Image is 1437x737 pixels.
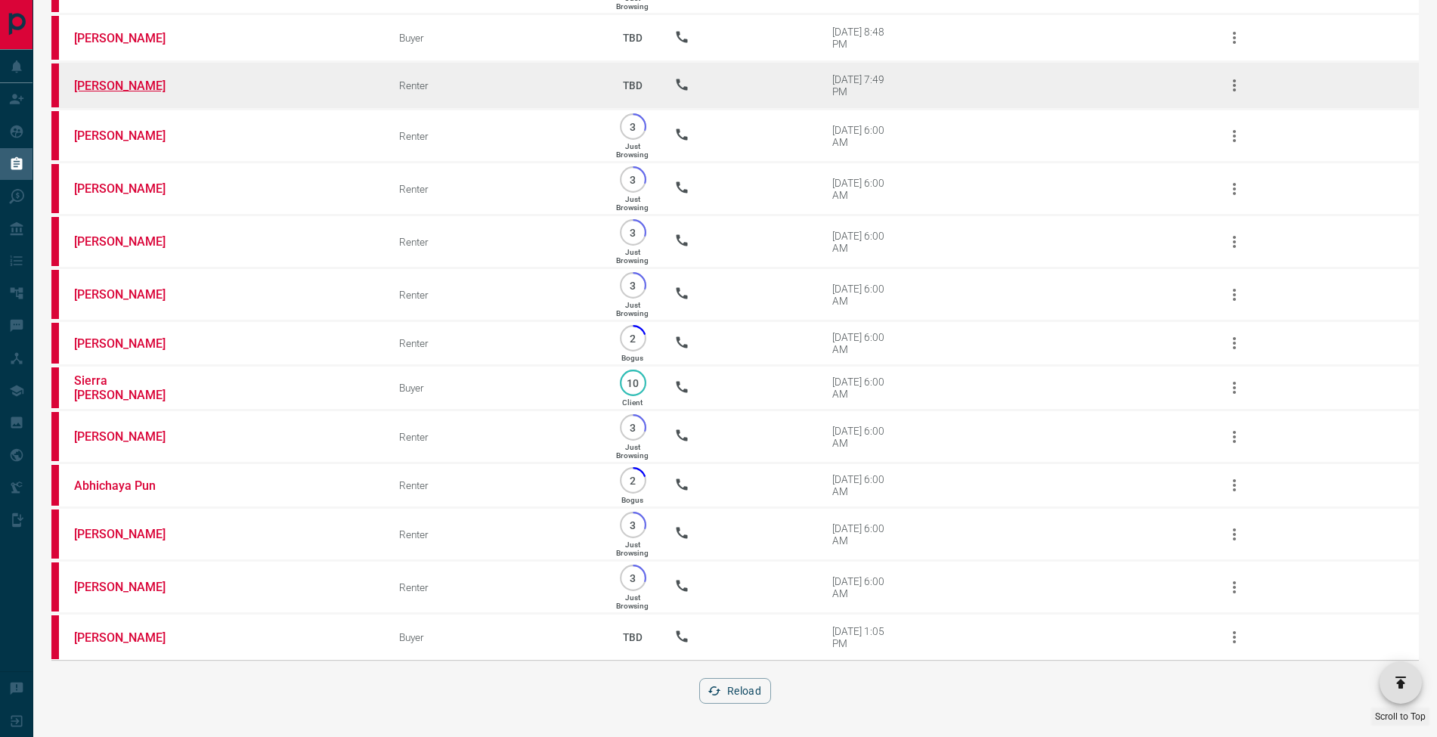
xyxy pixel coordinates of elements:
p: Just Browsing [616,593,649,610]
p: TBD [614,65,652,106]
div: property.ca [51,16,59,60]
div: [DATE] 6:00 AM [832,575,897,599]
p: 2 [627,475,639,486]
div: property.ca [51,217,59,266]
div: property.ca [51,270,59,319]
p: 3 [627,422,639,433]
div: Renter [399,431,590,443]
div: Buyer [399,382,590,394]
div: property.ca [51,63,59,107]
p: Client [622,398,643,407]
a: [PERSON_NAME] [74,287,187,302]
a: [PERSON_NAME] [74,79,187,93]
div: property.ca [51,615,59,659]
a: Sierra [PERSON_NAME] [74,373,187,402]
p: Just Browsing [616,142,649,159]
div: property.ca [51,164,59,213]
div: [DATE] 6:00 AM [832,283,897,307]
div: property.ca [51,323,59,364]
p: TBD [614,17,652,58]
p: Bogus [621,354,643,362]
p: 10 [627,377,639,389]
a: [PERSON_NAME] [74,31,187,45]
div: [DATE] 6:00 AM [832,230,897,254]
div: [DATE] 6:00 AM [832,124,897,148]
div: [DATE] 1:05 PM [832,625,897,649]
p: TBD [614,617,652,658]
p: 2 [627,333,639,344]
a: [PERSON_NAME] [74,129,187,143]
div: property.ca [51,562,59,612]
div: [DATE] 7:49 PM [832,73,897,98]
div: [DATE] 6:00 AM [832,376,897,400]
div: property.ca [51,465,59,506]
div: property.ca [51,111,59,160]
p: 3 [627,280,639,291]
span: Scroll to Top [1375,711,1426,722]
div: [DATE] 6:00 AM [832,522,897,547]
div: Renter [399,479,590,491]
div: [DATE] 8:48 PM [832,26,897,50]
div: [DATE] 6:00 AM [832,331,897,355]
div: Renter [399,130,590,142]
div: property.ca [51,412,59,461]
div: Renter [399,289,590,301]
div: [DATE] 6:00 AM [832,177,897,201]
div: Renter [399,528,590,540]
button: Reload [699,678,771,704]
a: [PERSON_NAME] [74,336,187,351]
p: 3 [627,121,639,132]
a: Abhichaya Pun [74,478,187,493]
p: Just Browsing [616,301,649,317]
div: Buyer [399,631,590,643]
div: [DATE] 6:00 AM [832,425,897,449]
a: [PERSON_NAME] [74,580,187,594]
p: 3 [627,519,639,531]
p: Bogus [621,496,643,504]
p: Just Browsing [616,540,649,557]
a: [PERSON_NAME] [74,234,187,249]
div: Renter [399,236,590,248]
div: [DATE] 6:00 AM [832,473,897,497]
div: Buyer [399,32,590,44]
div: Renter [399,337,590,349]
p: 3 [627,572,639,584]
div: Renter [399,79,590,91]
div: Renter [399,581,590,593]
p: Just Browsing [616,248,649,265]
a: [PERSON_NAME] [74,527,187,541]
div: property.ca [51,367,59,408]
p: Just Browsing [616,195,649,212]
p: 3 [627,227,639,238]
a: [PERSON_NAME] [74,429,187,444]
p: Just Browsing [616,443,649,460]
div: Renter [399,183,590,195]
a: [PERSON_NAME] [74,630,187,645]
p: 3 [627,174,639,185]
a: [PERSON_NAME] [74,181,187,196]
div: property.ca [51,509,59,559]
